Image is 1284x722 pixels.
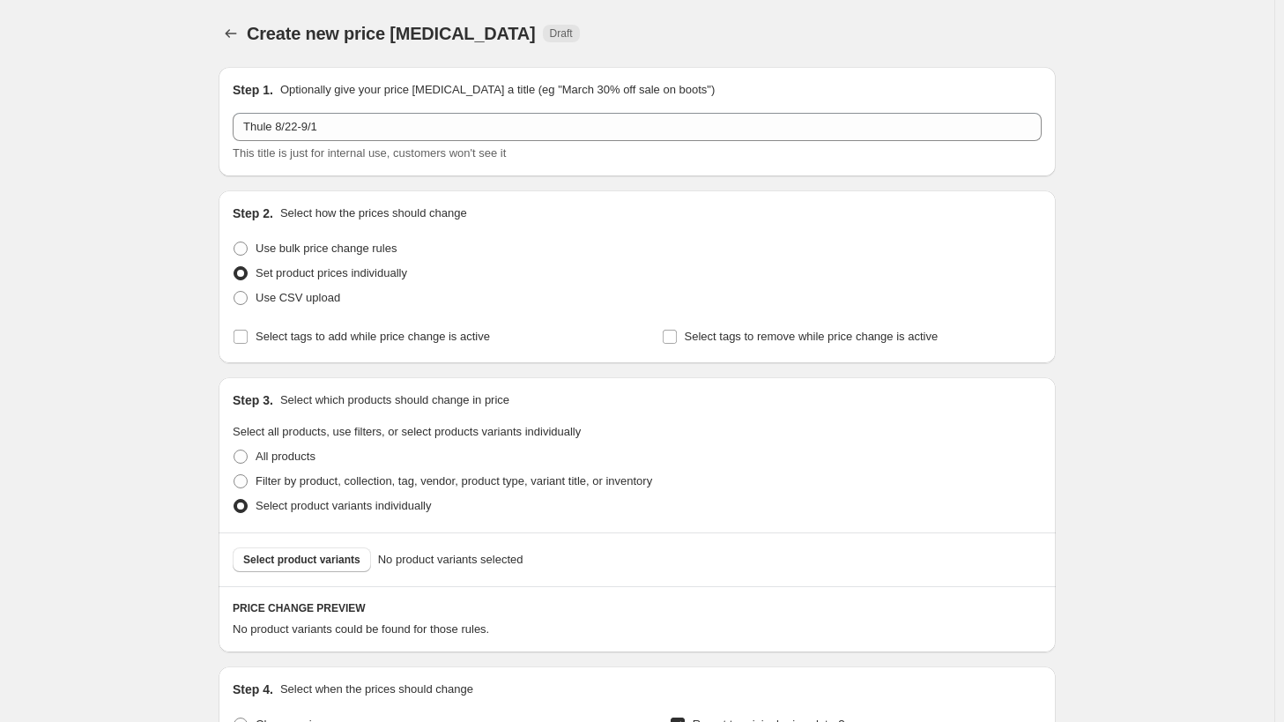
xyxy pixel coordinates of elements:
span: Use bulk price change rules [256,242,397,255]
p: Select which products should change in price [280,391,509,409]
button: Select product variants [233,547,371,572]
span: Select tags to remove while price change is active [685,330,939,343]
span: Select all products, use filters, or select products variants individually [233,425,581,438]
span: Draft [550,26,573,41]
p: Select how the prices should change [280,205,467,222]
span: No product variants selected [378,551,523,569]
h6: PRICE CHANGE PREVIEW [233,601,1042,615]
h2: Step 4. [233,681,273,698]
span: All products [256,450,315,463]
span: Select product variants [243,553,360,567]
p: Optionally give your price [MEDICAL_DATA] a title (eg "March 30% off sale on boots") [280,81,715,99]
span: This title is just for internal use, customers won't see it [233,146,506,160]
button: Price change jobs [219,21,243,46]
span: Select tags to add while price change is active [256,330,490,343]
span: Use CSV upload [256,291,340,304]
span: Set product prices individually [256,266,407,279]
span: Filter by product, collection, tag, vendor, product type, variant title, or inventory [256,474,652,488]
h2: Step 2. [233,205,273,222]
span: Create new price [MEDICAL_DATA] [247,24,536,43]
h2: Step 3. [233,391,273,409]
span: Select product variants individually [256,499,431,512]
p: Select when the prices should change [280,681,473,698]
span: No product variants could be found for those rules. [233,622,489,636]
h2: Step 1. [233,81,273,99]
input: 30% off holiday sale [233,113,1042,141]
